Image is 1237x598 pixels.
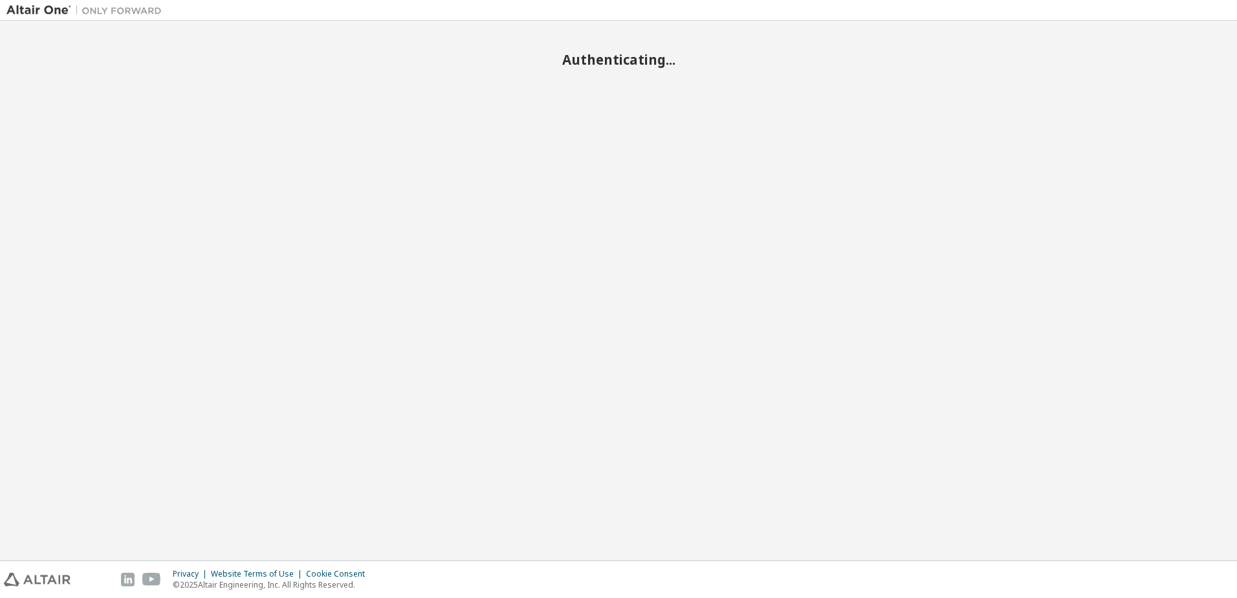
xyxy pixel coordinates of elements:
[173,569,211,579] div: Privacy
[4,573,71,586] img: altair_logo.svg
[121,573,135,586] img: linkedin.svg
[6,51,1231,68] h2: Authenticating...
[173,579,373,590] p: © 2025 Altair Engineering, Inc. All Rights Reserved.
[211,569,306,579] div: Website Terms of Use
[306,569,373,579] div: Cookie Consent
[6,4,168,17] img: Altair One
[142,573,161,586] img: youtube.svg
